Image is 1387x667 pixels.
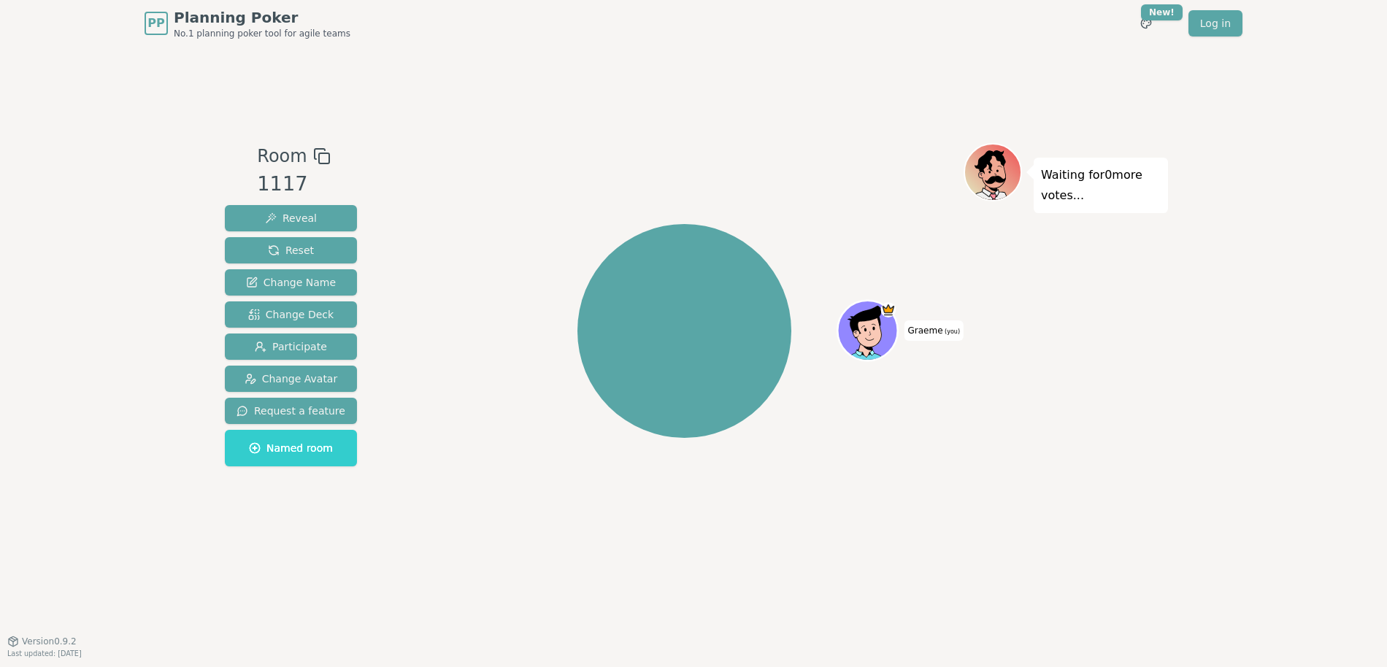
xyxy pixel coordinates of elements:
[225,269,357,296] button: Change Name
[225,205,357,231] button: Reveal
[225,237,357,263] button: Reset
[257,143,307,169] span: Room
[904,320,964,341] span: Click to change your name
[265,211,317,225] span: Reveal
[881,303,896,318] span: Graeme is the host
[147,15,164,32] span: PP
[7,636,77,647] button: Version0.9.2
[22,636,77,647] span: Version 0.9.2
[268,243,314,258] span: Reset
[225,430,357,466] button: Named room
[1141,4,1183,20] div: New!
[237,404,345,418] span: Request a feature
[225,398,357,424] button: Request a feature
[174,28,350,39] span: No.1 planning poker tool for agile teams
[174,7,350,28] span: Planning Poker
[1041,165,1161,206] p: Waiting for 0 more votes...
[245,371,338,386] span: Change Avatar
[225,301,357,328] button: Change Deck
[249,441,333,455] span: Named room
[839,303,896,359] button: Click to change your avatar
[246,275,336,290] span: Change Name
[1188,10,1242,36] a: Log in
[7,649,82,658] span: Last updated: [DATE]
[225,366,357,392] button: Change Avatar
[248,307,334,322] span: Change Deck
[255,339,327,354] span: Participate
[225,333,357,360] button: Participate
[943,328,961,335] span: (you)
[257,169,330,199] div: 1117
[1133,10,1159,36] button: New!
[145,7,350,39] a: PPPlanning PokerNo.1 planning poker tool for agile teams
